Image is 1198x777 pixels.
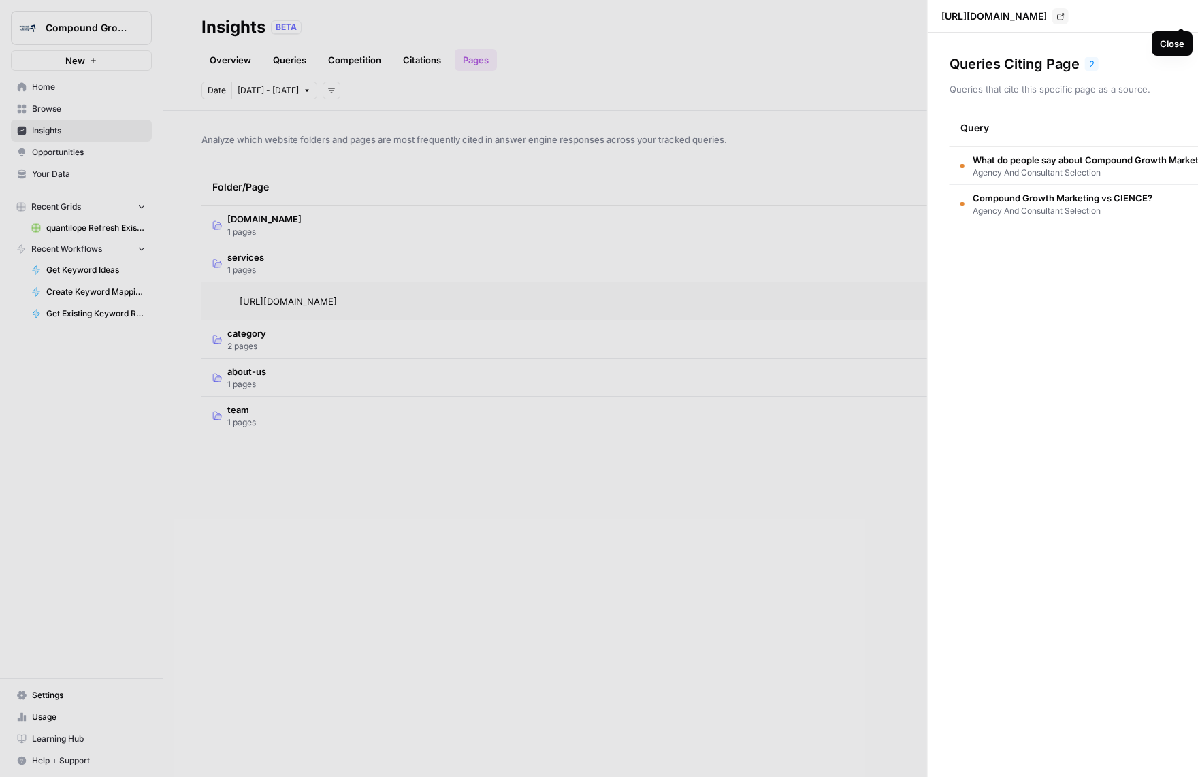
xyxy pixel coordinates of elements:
a: Your Data [11,163,152,185]
span: services [227,250,264,264]
a: Home [11,76,152,98]
p: [URL][DOMAIN_NAME] [941,10,1047,23]
a: Get Keyword Ideas [25,259,152,281]
span: Settings [32,689,146,701]
span: Get Existing Keyword Recommendations [46,308,146,320]
a: Go to page https://www.compoundgrowthmarketing.com/services [1052,8,1069,24]
span: Your Data [32,168,146,180]
span: Insights [32,125,146,137]
button: [DATE] - [DATE] [231,82,317,99]
span: Analyze which website folders and pages are most frequently cited in answer engine responses acro... [201,133,1160,146]
span: 1 pages [227,226,302,238]
div: 2 [1085,57,1099,71]
div: Insights [201,16,265,38]
span: Date [208,84,226,97]
span: Compound Growth Marketing vs CIENCE? [973,191,1152,205]
a: Create Keyword Mapping Logic for Page Group [25,281,152,303]
button: Recent Grids [11,197,152,217]
span: New [65,54,85,67]
span: Home [32,81,146,93]
span: 1 pages [227,264,264,276]
span: [DATE] - [DATE] [238,84,299,97]
a: Citations [395,49,449,71]
span: Usage [32,711,146,723]
a: Browse [11,98,152,120]
button: Recent Workflows [11,239,152,259]
span: Agency And Consultant Selection [973,205,1152,217]
button: Help + Support [11,750,152,772]
p: Queries that cite this specific page as a source. [950,82,1150,96]
span: Compound Growth [46,21,128,35]
button: Workspace: Compound Growth [11,11,152,45]
span: [URL][DOMAIN_NAME] [240,295,337,308]
span: team [227,403,256,416]
a: Competition [320,49,389,71]
img: Compound Growth Logo [16,16,40,40]
a: Settings [11,684,152,706]
span: Create Keyword Mapping Logic for Page Group [46,286,146,298]
div: BETA [271,20,302,34]
span: Recent Grids [31,201,81,213]
span: about-us [227,365,266,378]
a: Insights [11,120,152,142]
span: 2 pages [227,340,266,352]
a: Usage [11,706,152,728]
h3: Queries Citing Page [950,54,1080,73]
span: quantilope Refresh Existing Content [46,222,146,234]
a: Pages [455,49,497,71]
span: Learning Hub [32,733,146,745]
span: Get Keyword Ideas [46,264,146,276]
span: Browse [32,103,146,115]
div: Folder/Page [212,168,1054,205]
a: quantilope Refresh Existing Content [25,217,152,239]
span: Recent Workflows [31,243,102,255]
span: Help + Support [32,755,146,767]
span: Opportunities [32,146,146,159]
span: 1 pages [227,378,266,391]
span: 1 pages [227,416,256,429]
a: Learning Hub [11,728,152,750]
a: Queries [265,49,314,71]
a: Overview [201,49,259,71]
span: [DOMAIN_NAME] [227,212,302,226]
button: New [11,50,152,71]
span: category [227,327,266,340]
a: Opportunities [11,142,152,163]
a: Get Existing Keyword Recommendations [25,303,152,325]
